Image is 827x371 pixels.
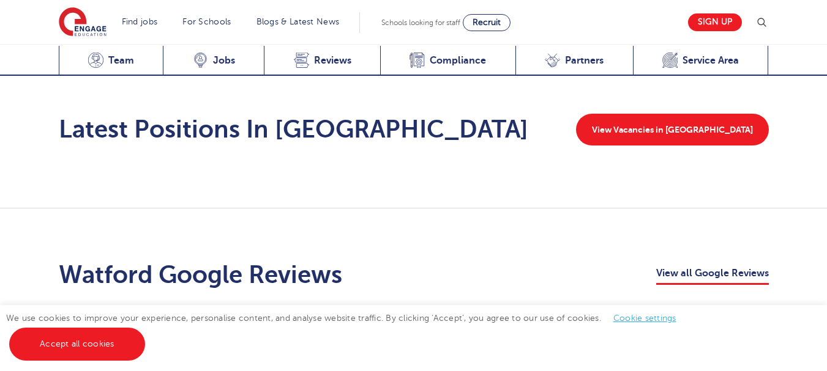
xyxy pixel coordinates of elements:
span: Service Area [683,54,739,67]
a: For Schools [182,17,231,26]
span: Reviews [314,54,351,67]
span: We use cookies to improve your experience, personalise content, and analyse website traffic. By c... [6,314,689,348]
h2: Watford Google Reviews [59,260,342,290]
a: Partners [515,46,633,76]
a: Blogs & Latest News [256,17,340,26]
a: View all Google Reviews [656,265,769,285]
a: Recruit [463,14,511,31]
span: Compliance [430,54,486,67]
h2: Latest Positions In [GEOGRAPHIC_DATA] [59,115,528,144]
span: Jobs [213,54,235,67]
a: Find jobs [122,17,158,26]
a: Sign up [688,13,742,31]
a: Jobs [163,46,264,76]
a: Reviews [264,46,380,76]
a: Cookie settings [613,314,676,323]
span: Team [108,54,134,67]
span: Partners [565,54,604,67]
span: Schools looking for staff [381,18,460,27]
a: View Vacancies in [GEOGRAPHIC_DATA] [576,114,769,145]
img: Engage Education [59,7,107,38]
a: Accept all cookies [9,328,145,361]
a: Service Area [633,46,769,76]
a: Compliance [380,46,515,76]
span: Recruit [473,18,501,27]
a: Team [59,46,163,76]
